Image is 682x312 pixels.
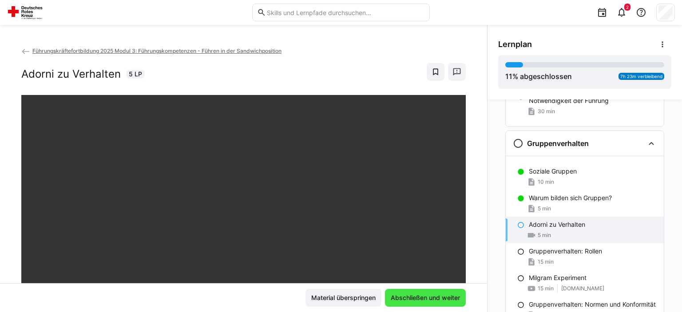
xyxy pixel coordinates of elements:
input: Skills und Lernpfade durchsuchen… [266,8,425,16]
span: 15 min [538,258,554,265]
p: Soziale Gruppen [529,167,577,176]
span: Lernplan [498,39,532,49]
span: 2 [626,4,629,10]
span: Abschließen und weiter [389,293,461,302]
p: Warum bilden sich Gruppen? [529,194,612,202]
p: Gruppenverhalten: Rollen [529,247,602,256]
h3: Gruppenverhalten [527,139,589,148]
p: Gruppenverhalten: Normen und Konformität [529,300,656,309]
span: 30 min [538,108,555,115]
span: 7h 23m verbleibend [620,74,662,79]
a: Führungskräftefortbildung 2025 Modul 3: Führungskompetenzen - Führen in der Sandwichposition [21,47,282,54]
span: 10 min [538,178,554,186]
span: 5 LP [129,70,142,79]
p: Milgram Experiment [529,273,587,282]
div: % abgeschlossen [505,71,572,82]
span: [DOMAIN_NAME] [561,285,604,292]
span: Führungskräftefortbildung 2025 Modul 3: Führungskompetenzen - Führen in der Sandwichposition [32,47,282,54]
span: 5 min [538,232,551,239]
span: 11 [505,72,512,81]
button: Abschließen und weiter [385,289,466,307]
p: Adorni zu Verhalten [529,220,585,229]
button: Material überspringen [305,289,381,307]
span: 5 min [538,205,551,212]
h2: Adorni zu Verhalten [21,67,121,81]
span: Material überspringen [310,293,377,302]
span: 15 min [538,285,554,292]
